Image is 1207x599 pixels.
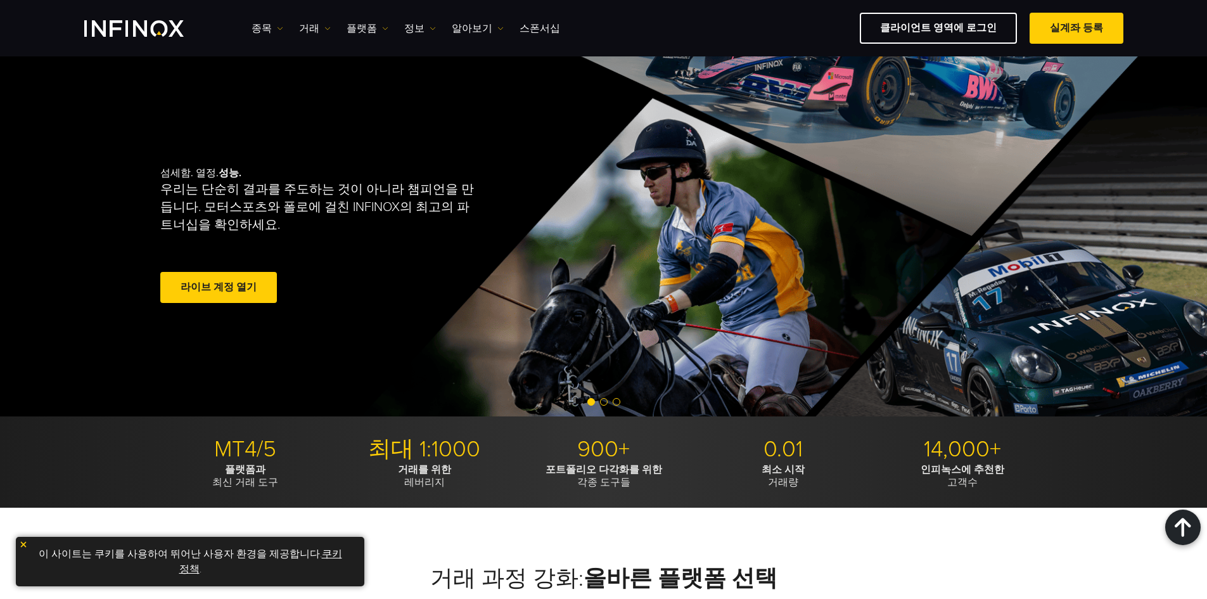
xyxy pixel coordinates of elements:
[160,435,330,463] p: MT4/5
[340,463,509,489] p: 레버리지
[160,272,277,303] a: 라이브 계정 열기
[84,20,214,37] a: INFINOX Logo
[160,463,330,489] p: 최신 거래 도구
[22,543,358,580] p: 이 사이트는 쿠키를 사용하여 뛰어난 사용자 환경을 제공합니다. .
[584,565,777,592] strong: 올바른 플랫폼 선택
[546,463,662,476] strong: 포트폴리오 다각화를 위한
[762,463,805,476] strong: 최소 시작
[878,435,1047,463] p: 14,000+
[587,398,595,406] span: Go to slide 1
[398,463,451,476] strong: 거래를 위한
[225,463,265,476] strong: 플랫폼과
[19,540,28,549] img: yellow close icon
[160,146,559,326] div: 섬세함. 열정.
[613,398,620,406] span: Go to slide 3
[878,463,1047,489] p: 고객수
[921,463,1004,476] strong: 인피녹스에 추천한
[520,21,560,36] a: 스폰서십
[519,463,689,489] p: 각종 도구들
[860,13,1017,44] a: 클라이언트 영역에 로그인
[519,435,689,463] p: 900+
[252,21,283,36] a: 종목
[219,167,241,179] strong: 성능.
[340,435,509,463] p: 최대 1:1000
[698,435,868,463] p: 0.01
[347,21,388,36] a: 플랫폼
[299,21,331,36] a: 거래
[1030,13,1123,44] a: 실계좌 등록
[698,463,868,489] p: 거래량
[160,181,480,234] p: 우리는 단순히 결과를 주도하는 것이 아니라 챔피언을 만듭니다. 모터스포츠와 폴로에 걸친 INFINOX의 최고의 파트너십을 확인하세요.
[404,21,436,36] a: 정보
[600,398,608,406] span: Go to slide 2
[452,21,504,36] a: 알아보기
[160,565,1047,593] h2: 거래 과정 강화:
